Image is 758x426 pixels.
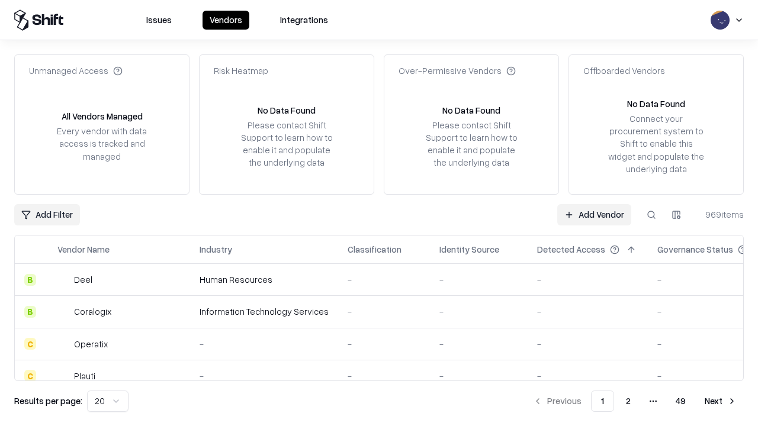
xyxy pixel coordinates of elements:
[24,274,36,286] div: B
[439,338,518,350] div: -
[200,370,329,382] div: -
[74,370,95,382] div: Plauti
[616,390,640,412] button: 2
[442,104,500,117] div: No Data Found
[258,104,316,117] div: No Data Found
[591,390,614,412] button: 1
[348,338,420,350] div: -
[439,305,518,318] div: -
[200,338,329,350] div: -
[57,306,69,318] img: Coralogix
[14,204,80,225] button: Add Filter
[57,370,69,382] img: Plauti
[200,273,329,286] div: Human Resources
[139,11,179,30] button: Issues
[273,11,335,30] button: Integrations
[74,273,92,286] div: Deel
[607,112,705,175] div: Connect your procurement system to Shift to enable this widget and populate the underlying data
[583,64,665,77] div: Offboarded Vendors
[537,370,638,382] div: -
[57,338,69,350] img: Operatix
[399,64,516,77] div: Over-Permissive Vendors
[57,274,69,286] img: Deel
[657,243,733,256] div: Governance Status
[537,338,638,350] div: -
[29,64,123,77] div: Unmanaged Access
[53,125,151,162] div: Every vendor with data access is tracked and managed
[537,305,638,318] div: -
[57,243,110,256] div: Vendor Name
[348,305,420,318] div: -
[627,98,685,110] div: No Data Found
[74,338,108,350] div: Operatix
[666,390,695,412] button: 49
[237,119,336,169] div: Please contact Shift Support to learn how to enable it and populate the underlying data
[24,370,36,382] div: C
[422,119,521,169] div: Please contact Shift Support to learn how to enable it and populate the underlying data
[557,204,631,225] a: Add Vendor
[439,370,518,382] div: -
[214,64,268,77] div: Risk Heatmap
[14,395,82,407] p: Results per page:
[696,208,744,221] div: 969 items
[526,390,744,412] nav: pagination
[62,110,143,122] div: All Vendors Managed
[439,273,518,286] div: -
[537,243,605,256] div: Detected Access
[348,273,420,286] div: -
[348,370,420,382] div: -
[24,338,36,350] div: C
[200,305,329,318] div: Information Technology Services
[74,305,111,318] div: Coralogix
[203,11,249,30] button: Vendors
[200,243,232,256] div: Industry
[348,243,402,256] div: Classification
[537,273,638,286] div: -
[24,306,36,318] div: B
[698,390,744,412] button: Next
[439,243,499,256] div: Identity Source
